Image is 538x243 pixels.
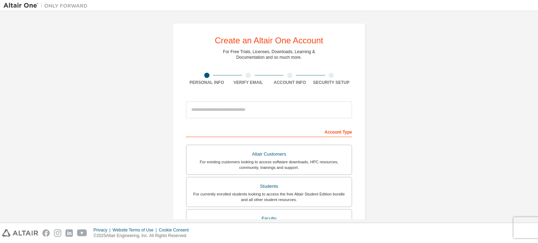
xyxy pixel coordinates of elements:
div: Faculty [191,214,347,223]
img: youtube.svg [77,229,87,237]
div: Cookie Consent [159,227,193,233]
div: Privacy [94,227,112,233]
div: Website Terms of Use [112,227,159,233]
p: © 2025 Altair Engineering, Inc. All Rights Reserved. [94,233,193,239]
div: Create an Altair One Account [215,36,323,45]
div: For Free Trials, Licenses, Downloads, Learning & Documentation and so much more. [223,49,315,60]
div: For existing customers looking to access software downloads, HPC resources, community, trainings ... [191,159,347,170]
img: facebook.svg [42,229,50,237]
div: For currently enrolled students looking to access the free Altair Student Edition bundle and all ... [191,191,347,202]
img: altair_logo.svg [2,229,38,237]
div: Students [191,181,347,191]
div: Personal Info [186,80,228,85]
img: instagram.svg [54,229,61,237]
div: Account Info [269,80,311,85]
div: Verify Email [228,80,269,85]
div: Security Setup [311,80,352,85]
img: Altair One [4,2,91,9]
div: Altair Customers [191,149,347,159]
div: Account Type [186,126,352,137]
img: linkedin.svg [65,229,73,237]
